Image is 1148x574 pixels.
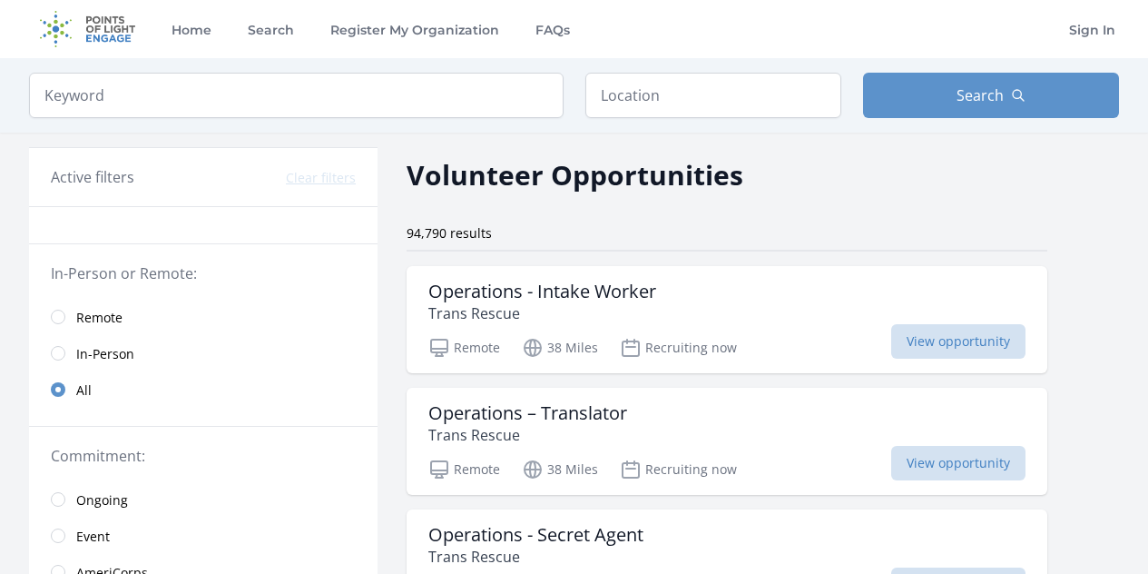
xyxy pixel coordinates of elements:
p: Recruiting now [620,337,737,359]
a: Operations - Intake Worker Trans Rescue Remote 38 Miles Recruiting now View opportunity [407,266,1047,373]
p: Trans Rescue [428,302,656,324]
a: Remote [29,299,378,335]
h3: Active filters [51,166,134,188]
input: Location [585,73,841,118]
span: Ongoing [76,491,128,510]
p: Trans Rescue [428,424,627,446]
p: Recruiting now [620,459,737,480]
a: Event [29,518,378,554]
span: Remote [76,309,123,327]
button: Search [863,73,1119,118]
h3: Operations – Translator [428,402,627,424]
p: Remote [428,459,500,480]
a: Ongoing [29,481,378,518]
p: 38 Miles [522,337,598,359]
h2: Volunteer Opportunities [407,154,743,195]
a: All [29,371,378,408]
a: Operations – Translator Trans Rescue Remote 38 Miles Recruiting now View opportunity [407,388,1047,495]
span: 94,790 results [407,224,492,242]
p: 38 Miles [522,459,598,480]
span: In-Person [76,345,134,363]
span: Search [957,84,1004,106]
a: In-Person [29,335,378,371]
input: Keyword [29,73,564,118]
span: View opportunity [891,446,1025,480]
h3: Operations - Secret Agent [428,524,643,546]
p: Trans Rescue [428,546,643,568]
span: View opportunity [891,324,1025,359]
legend: In-Person or Remote: [51,262,356,284]
span: Event [76,528,110,546]
button: Clear filters [286,169,356,187]
span: All [76,381,92,400]
legend: Commitment: [51,445,356,467]
h3: Operations - Intake Worker [428,281,656,302]
p: Remote [428,337,500,359]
